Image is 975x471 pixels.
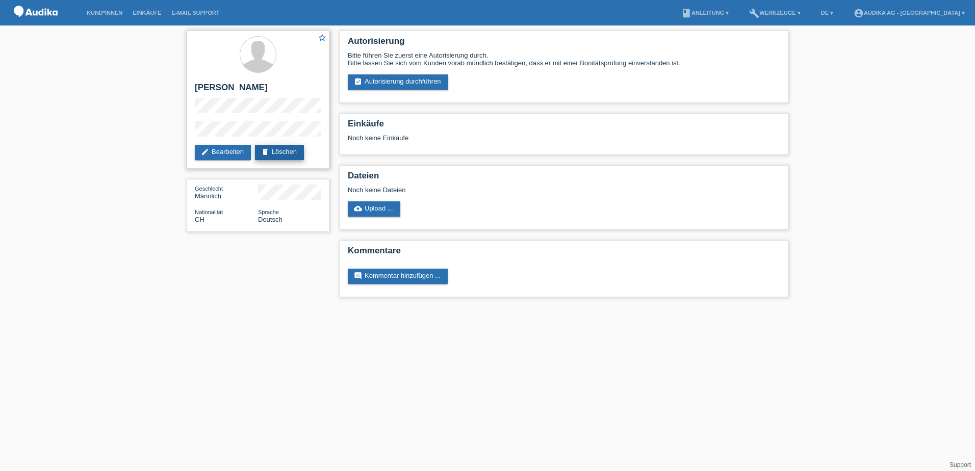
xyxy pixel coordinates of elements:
div: Bitte führen Sie zuerst eine Autorisierung durch. Bitte lassen Sie sich vom Kunden vorab mündlich... [348,51,780,67]
a: DE ▾ [816,10,838,16]
h2: [PERSON_NAME] [195,83,321,98]
i: book [681,8,691,18]
a: deleteLöschen [255,145,304,160]
a: Support [950,461,971,468]
div: Männlich [195,185,258,200]
i: account_circle [854,8,864,18]
h2: Einkäufe [348,119,780,134]
i: delete [261,148,269,156]
a: commentKommentar hinzufügen ... [348,269,448,284]
h2: Dateien [348,171,780,186]
a: Einkäufe [127,10,166,16]
span: Schweiz [195,216,204,223]
a: buildWerkzeuge ▾ [744,10,806,16]
h2: Autorisierung [348,36,780,51]
i: edit [201,148,209,156]
span: Geschlecht [195,186,223,192]
a: E-Mail Support [167,10,225,16]
a: editBearbeiten [195,145,251,160]
span: Sprache [258,209,279,215]
i: build [749,8,759,18]
a: account_circleAudika AG - [GEOGRAPHIC_DATA] ▾ [849,10,970,16]
a: assignment_turned_inAutorisierung durchführen [348,74,448,90]
div: Noch keine Einkäufe [348,134,780,149]
a: star_border [318,33,327,44]
a: cloud_uploadUpload ... [348,201,400,217]
i: assignment_turned_in [354,77,362,86]
i: star_border [318,33,327,42]
a: Kund*innen [82,10,127,16]
a: POS — MF Group [10,20,61,28]
div: Noch keine Dateien [348,186,659,194]
a: bookAnleitung ▾ [676,10,734,16]
span: Nationalität [195,209,223,215]
h2: Kommentare [348,246,780,261]
span: Deutsch [258,216,283,223]
i: comment [354,272,362,280]
i: cloud_upload [354,204,362,213]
